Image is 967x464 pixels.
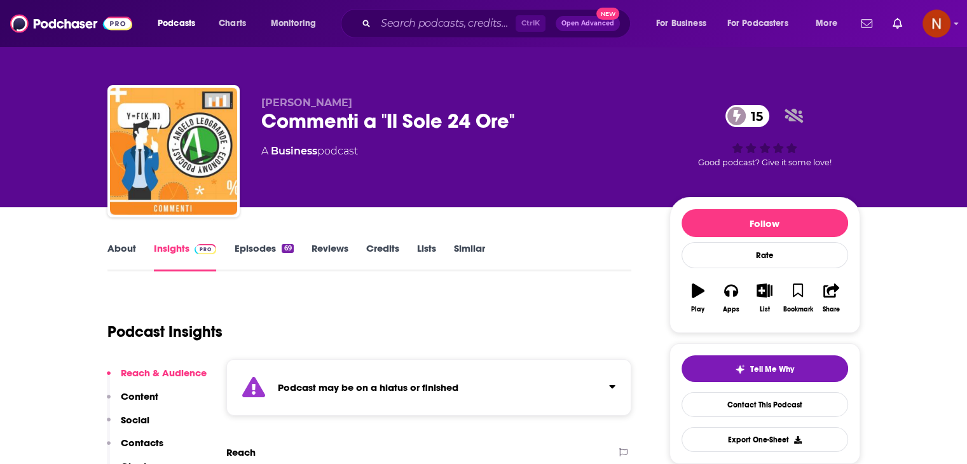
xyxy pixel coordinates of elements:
strong: Podcast may be on a hiatus or finished [278,381,458,393]
div: Apps [723,306,739,313]
span: Tell Me Why [750,364,794,374]
span: Podcasts [158,15,195,32]
a: Credits [366,242,399,271]
div: Bookmark [783,306,813,313]
div: 69 [282,244,293,253]
input: Search podcasts, credits, & more... [376,13,516,34]
a: Episodes69 [234,242,293,271]
button: open menu [647,13,722,34]
h1: Podcast Insights [107,322,223,341]
span: [PERSON_NAME] [261,97,352,109]
img: tell me why sparkle [735,364,745,374]
img: User Profile [922,10,950,38]
p: Reach & Audience [121,367,207,379]
span: Open Advanced [561,20,614,27]
button: Show profile menu [922,10,950,38]
button: Open AdvancedNew [556,16,620,31]
p: Contacts [121,437,163,449]
button: open menu [149,13,212,34]
button: tell me why sparkleTell Me Why [682,355,848,382]
button: Bookmark [781,275,814,321]
span: Charts [219,15,246,32]
button: Reach & Audience [107,367,207,390]
a: Business [271,145,317,157]
button: Play [682,275,715,321]
p: Content [121,390,158,402]
a: 15 [725,105,769,127]
span: Logged in as AdelNBM [922,10,950,38]
button: Contacts [107,437,163,460]
div: Share [823,306,840,313]
button: Content [107,390,158,414]
div: Search podcasts, credits, & more... [353,9,643,38]
img: Commenti a "Il Sole 24 Ore" [110,88,237,215]
div: List [760,306,770,313]
a: InsightsPodchaser Pro [154,242,217,271]
span: Good podcast? Give it some love! [698,158,832,167]
div: 15Good podcast? Give it some love! [669,97,860,175]
div: Rate [682,242,848,268]
span: Monitoring [271,15,316,32]
p: Social [121,414,149,426]
button: List [748,275,781,321]
a: Show notifications dropdown [888,13,907,34]
img: Podchaser - Follow, Share and Rate Podcasts [10,11,132,36]
a: Charts [210,13,254,34]
h2: Reach [226,446,256,458]
button: open menu [262,13,333,34]
a: Similar [454,242,485,271]
button: Share [814,275,847,321]
span: For Podcasters [727,15,788,32]
button: Export One-Sheet [682,427,848,452]
a: Lists [417,242,436,271]
a: Show notifications dropdown [856,13,877,34]
div: Play [691,306,704,313]
div: A podcast [261,144,358,159]
button: open menu [719,13,807,34]
span: For Business [656,15,706,32]
button: Apps [715,275,748,321]
button: open menu [807,13,853,34]
button: Follow [682,209,848,237]
section: Click to expand status details [226,359,632,416]
img: Podchaser Pro [195,244,217,254]
span: Ctrl K [516,15,545,32]
button: Social [107,414,149,437]
span: 15 [738,105,769,127]
span: New [596,8,619,20]
a: About [107,242,136,271]
span: More [816,15,837,32]
a: Reviews [312,242,348,271]
a: Contact This Podcast [682,392,848,417]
